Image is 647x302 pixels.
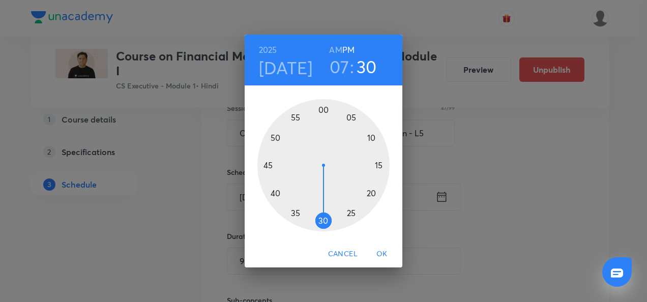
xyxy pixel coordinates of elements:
button: 2025 [259,43,277,57]
button: Cancel [324,245,362,263]
span: OK [370,248,394,260]
button: PM [342,43,355,57]
h3: : [350,56,354,77]
span: Cancel [328,248,358,260]
button: AM [329,43,342,57]
button: [DATE] [259,57,313,78]
button: 30 [357,56,377,77]
button: 07 [330,56,349,77]
button: OK [366,245,398,263]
